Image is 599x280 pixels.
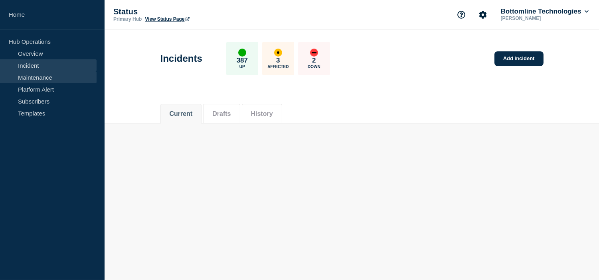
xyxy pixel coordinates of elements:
p: Up [239,65,245,69]
button: Support [453,6,470,23]
div: down [310,49,318,57]
a: View Status Page [145,16,189,22]
p: [PERSON_NAME] [499,16,582,21]
h1: Incidents [160,53,202,64]
button: Bottomline Technologies [499,8,590,16]
div: affected [274,49,282,57]
button: History [251,110,273,117]
div: up [238,49,246,57]
button: Account settings [474,6,491,23]
p: 3 [276,57,280,65]
button: Drafts [212,110,231,117]
p: Affected [267,65,289,69]
p: 2 [312,57,316,65]
p: Primary Hub [113,16,142,22]
p: Down [308,65,320,69]
a: Add incident [494,51,544,66]
button: Current [170,110,193,117]
p: 387 [237,57,248,65]
p: Status [113,7,273,16]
